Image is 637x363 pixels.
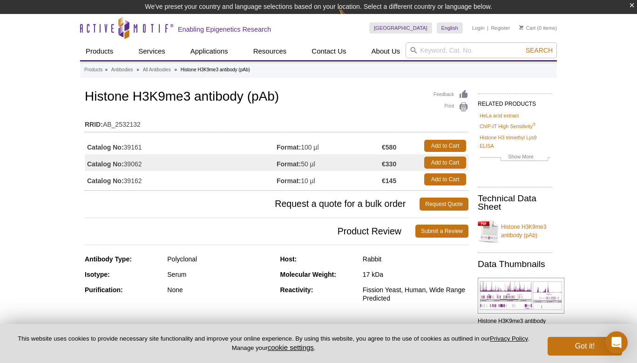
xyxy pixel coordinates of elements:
strong: Reactivity: [280,286,313,294]
h2: Enabling Epigenetics Research [178,25,271,34]
strong: Format: [277,143,301,151]
button: Search [523,46,556,55]
a: Add to Cart [424,140,466,152]
h2: Technical Data Sheet [478,194,552,211]
input: Keyword, Cat. No. [406,42,557,58]
div: Serum [167,270,273,279]
span: Product Review [85,225,415,238]
li: (0 items) [519,22,557,34]
strong: Molecular Weight: [280,271,336,278]
strong: €580 [382,143,396,151]
a: [GEOGRAPHIC_DATA] [369,22,432,34]
a: Add to Cart [424,157,466,169]
li: » [174,67,177,72]
a: Histone H3 trimethyl Lys9 ELISA [480,133,550,150]
a: English [437,22,463,34]
strong: Format: [277,177,301,185]
td: 100 µl [277,137,382,154]
a: Print [434,102,468,112]
button: cookie settings [268,343,314,351]
a: Products [84,66,102,74]
sup: ® [533,123,536,127]
p: This website uses cookies to provide necessary site functionality and improve your online experie... [15,335,532,352]
a: Contact Us [306,42,352,60]
strong: Catalog No: [87,143,124,151]
button: Got it! [548,337,622,356]
td: 39161 [85,137,277,154]
div: Fission Yeast, Human, Wide Range Predicted [363,286,468,302]
a: Request Quote [420,198,468,211]
td: 50 µl [277,154,382,171]
a: Feedback [434,89,468,100]
h2: RELATED PRODUCTS [478,93,552,110]
strong: Catalog No: [87,160,124,168]
a: Login [472,25,485,31]
a: Products [80,42,119,60]
td: 39162 [85,171,277,188]
td: 10 µl [277,171,382,188]
strong: Catalog No: [87,177,124,185]
div: Polyclonal [167,255,273,263]
strong: Purification: [85,286,123,294]
strong: Antibody Type: [85,255,132,263]
a: Applications [185,42,234,60]
div: Rabbit [363,255,468,263]
img: Histone H3K9me3 antibody tested by ChIP-Seq. [478,278,564,314]
h2: Data Thumbnails [478,260,552,268]
li: » [136,67,139,72]
div: None [167,286,273,294]
strong: €145 [382,177,396,185]
a: Antibodies [111,66,133,74]
a: Services [133,42,171,60]
a: ChIP-IT High Sensitivity® [480,122,535,130]
p: Histone H3K9me3 antibody tested by ChIP-Seq. (Click to enlarge and view details). [478,317,552,350]
a: Submit a Review [415,225,468,238]
strong: Format: [277,160,301,168]
a: Register [491,25,510,31]
img: Your Cart [519,25,523,30]
a: HeLa acid extract [480,111,519,120]
td: AB_2532132 [85,115,468,130]
strong: Isotype: [85,271,110,278]
strong: RRID: [85,120,103,129]
a: All Antibodies [143,66,171,74]
a: Add to Cart [424,173,466,185]
strong: €330 [382,160,396,168]
h1: Histone H3K9me3 antibody (pAb) [85,89,468,105]
div: 17 kDa [363,270,468,279]
a: About Us [366,42,406,60]
li: » [105,67,108,72]
li: Histone H3K9me3 antibody (pAb) [181,67,250,72]
strong: Host: [280,255,297,263]
span: Search [526,47,553,54]
a: Resources [248,42,292,60]
a: Privacy Policy [490,335,528,342]
a: Show More [480,152,550,163]
img: Change Here [339,7,363,29]
td: 39062 [85,154,277,171]
a: Cart [519,25,535,31]
div: Open Intercom Messenger [605,331,628,354]
li: | [487,22,488,34]
span: Request a quote for a bulk order [85,198,420,211]
a: Histone H3K9me3 antibody (pAb) [478,217,552,245]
